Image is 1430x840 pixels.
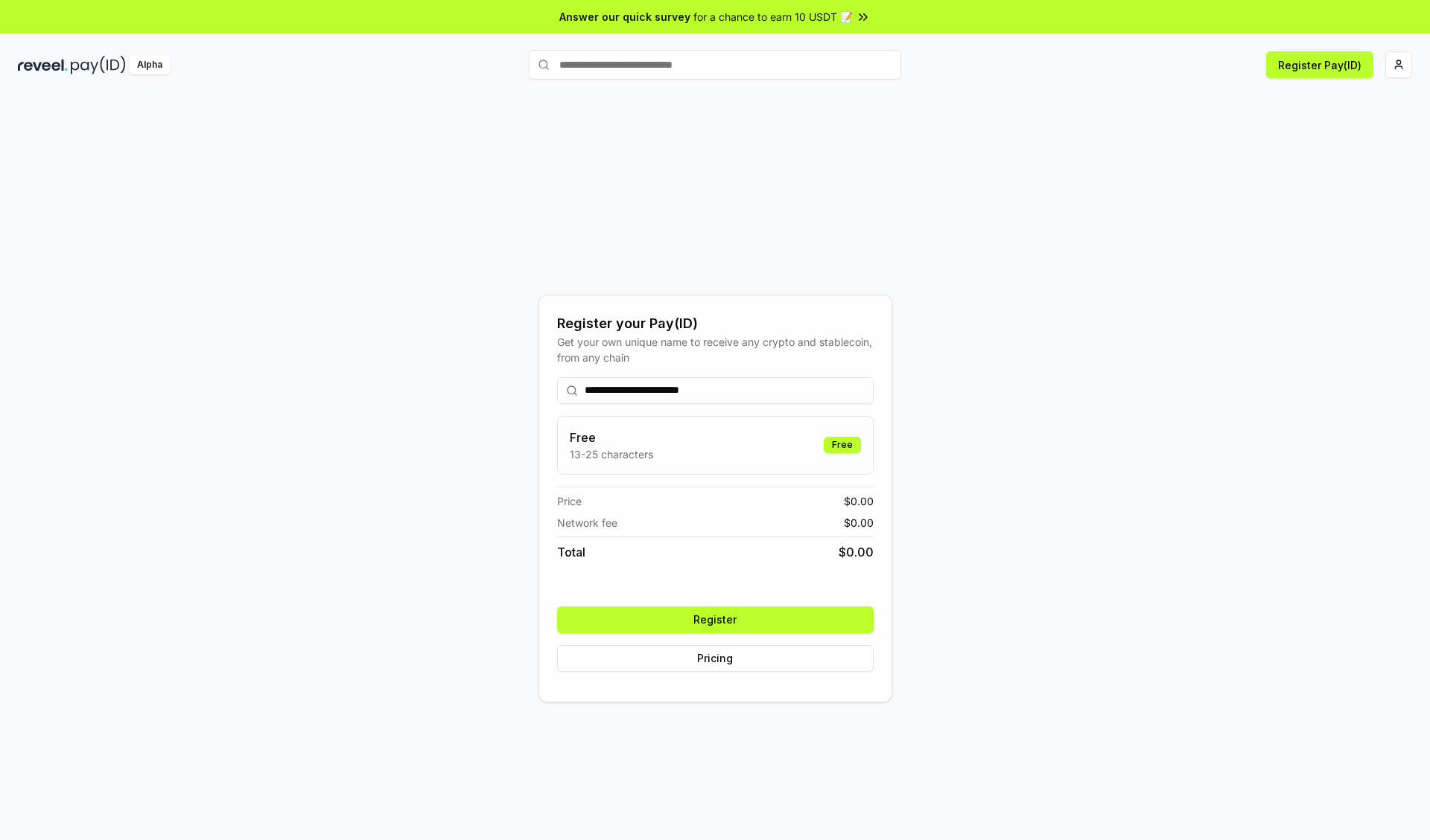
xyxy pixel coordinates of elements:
[839,543,874,561] span: $ 0.00
[844,515,874,530] span: $ 0.00
[557,334,874,365] div: Get your own unique name to receive any crypto and stablecoin, from any chain
[557,543,585,561] span: Total
[570,429,653,446] h3: Free
[129,56,171,74] div: Alpha
[844,493,874,509] span: $ 0.00
[18,56,68,74] img: reveel_dark
[557,515,617,530] span: Network fee
[1266,51,1373,78] button: Register Pay(ID)
[824,437,861,453] div: Free
[693,9,853,25] span: for a chance to earn 10 USDT 📝
[559,9,690,25] span: Answer our quick survey
[557,313,874,334] div: Register your Pay(ID)
[71,56,126,74] img: pay_id
[570,446,653,462] p: 13-25 characters
[557,493,582,509] span: Price
[557,606,874,633] button: Register
[557,645,874,672] button: Pricing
